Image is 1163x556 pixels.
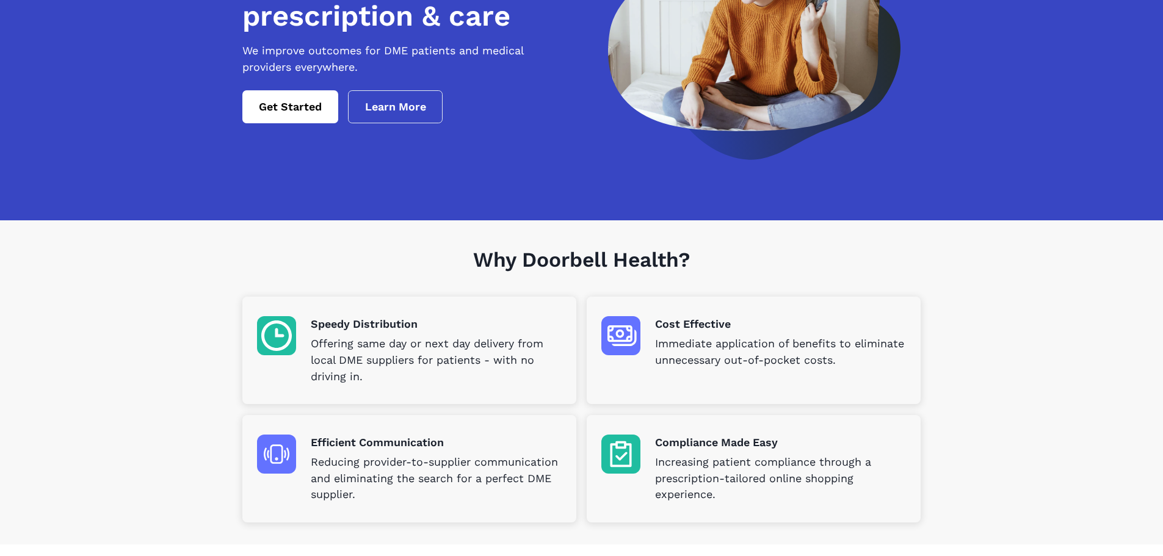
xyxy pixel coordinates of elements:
[242,90,338,123] a: Get Started
[655,454,906,504] p: Increasing patient compliance through a prescription-tailored online shopping experience.
[601,435,640,474] img: Compliance Made Easy icon
[242,248,921,297] h1: Why Doorbell Health?
[257,316,296,355] img: Speedy Distribution icon
[655,435,906,451] p: Compliance Made Easy
[311,336,562,385] p: Offering same day or next day delivery from local DME suppliers for patients - with no driving in.
[242,43,574,76] p: We improve outcomes for DME patients and medical providers everywhere.
[311,454,562,504] p: Reducing provider-to-supplier communication and eliminating the search for a perfect DME supplier.
[655,316,906,333] p: Cost Effective
[348,90,443,123] a: Learn More
[311,435,562,451] p: Efficient Communication
[311,316,562,333] p: Speedy Distribution
[601,316,640,355] img: Cost Effective icon
[655,336,906,369] p: Immediate application of benefits to eliminate unnecessary out-of-pocket costs.
[257,435,296,474] img: Efficient Communication icon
